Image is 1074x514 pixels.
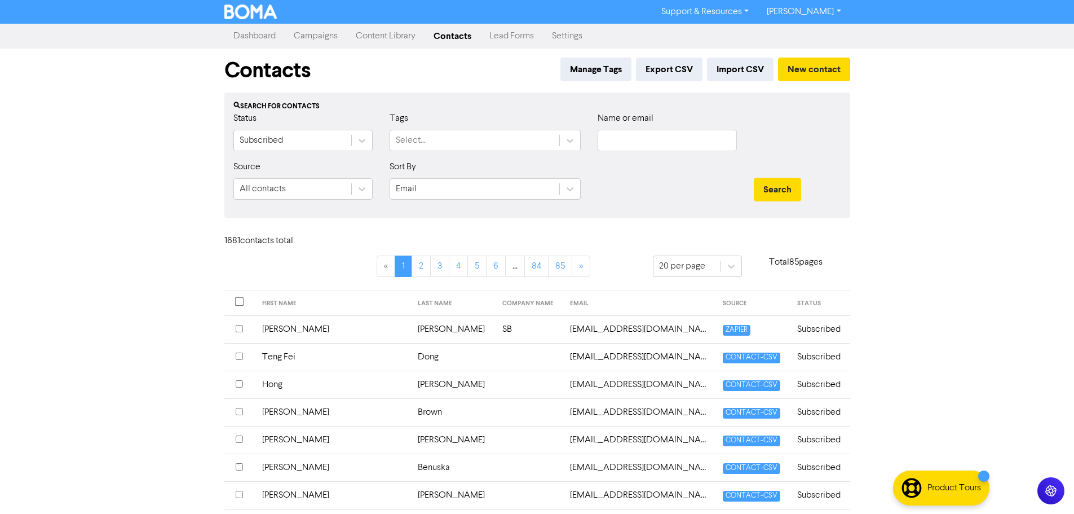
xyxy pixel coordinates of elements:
[347,25,425,47] a: Content Library
[723,380,780,391] span: CONTACT-CSV
[255,343,412,371] td: Teng Fei
[758,3,850,21] a: [PERSON_NAME]
[224,58,311,84] h1: Contacts
[411,343,495,371] td: Dong
[430,256,449,277] a: Page 3
[396,182,417,196] div: Email
[563,371,716,398] td: 1955536703@qq.com
[723,408,780,419] span: CONTACT-CSV
[754,178,801,201] button: Search
[790,454,850,481] td: Subscribed
[496,291,563,316] th: COMPANY NAME
[255,291,412,316] th: FIRST NAME
[411,315,495,343] td: [PERSON_NAME]
[255,426,412,454] td: [PERSON_NAME]
[742,256,850,269] p: Total 85 pages
[790,481,850,509] td: Subscribed
[396,134,426,147] div: Select...
[598,112,653,125] label: Name or email
[255,481,412,509] td: [PERSON_NAME]
[543,25,591,47] a: Settings
[255,315,412,343] td: [PERSON_NAME]
[723,491,780,502] span: CONTACT-CSV
[1018,460,1074,514] iframe: Chat Widget
[778,58,850,81] button: New contact
[240,182,286,196] div: All contacts
[233,102,841,112] div: Search for contacts
[560,58,631,81] button: Manage Tags
[707,58,774,81] button: Import CSV
[411,454,495,481] td: Benuska
[790,426,850,454] td: Subscribed
[240,134,283,147] div: Subscribed
[563,398,716,426] td: a.abrown70@gmail.com
[723,353,780,363] span: CONTACT-CSV
[790,371,850,398] td: Subscribed
[563,454,716,481] td: abenuska1@gmail.com
[563,343,716,371] td: 1219060867@qq.com
[411,426,495,454] td: [PERSON_NAME]
[233,112,257,125] label: Status
[572,256,590,277] a: »
[790,398,850,426] td: Subscribed
[411,291,495,316] th: LAST NAME
[255,454,412,481] td: [PERSON_NAME]
[563,315,716,343] td: 0401242@gmail.com
[480,25,543,47] a: Lead Forms
[563,426,716,454] td: abdavis@bigpond.com
[496,315,563,343] td: SB
[563,481,716,509] td: ab@intrac.com.au
[255,371,412,398] td: Hong
[412,256,431,277] a: Page 2
[390,112,408,125] label: Tags
[486,256,506,277] a: Page 6
[449,256,468,277] a: Page 4
[652,3,758,21] a: Support & Resources
[723,463,780,474] span: CONTACT-CSV
[411,371,495,398] td: [PERSON_NAME]
[636,58,702,81] button: Export CSV
[790,315,850,343] td: Subscribed
[524,256,549,277] a: Page 84
[716,291,790,316] th: SOURCE
[659,260,705,273] div: 20 per page
[411,398,495,426] td: Brown
[548,256,572,277] a: Page 85
[255,398,412,426] td: [PERSON_NAME]
[411,481,495,509] td: [PERSON_NAME]
[224,236,315,247] h6: 1681 contact s total
[790,291,850,316] th: STATUS
[563,291,716,316] th: EMAIL
[723,436,780,446] span: CONTACT-CSV
[233,160,260,174] label: Source
[425,25,480,47] a: Contacts
[224,25,285,47] a: Dashboard
[285,25,347,47] a: Campaigns
[224,5,277,19] img: BOMA Logo
[467,256,487,277] a: Page 5
[395,256,412,277] a: Page 1 is your current page
[390,160,416,174] label: Sort By
[790,343,850,371] td: Subscribed
[723,325,750,336] span: ZAPIER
